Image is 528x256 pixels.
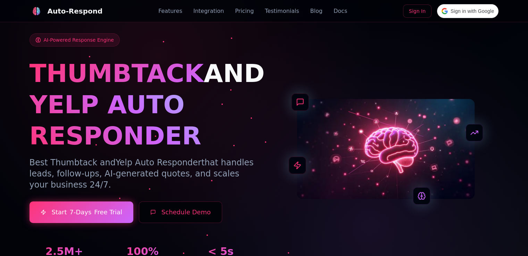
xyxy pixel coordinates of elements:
div: Sign in with Google [437,4,498,18]
a: Start7-DaysFree Trial [30,201,134,223]
img: logo.svg [32,7,40,15]
div: Auto-Respond [48,6,103,16]
span: AI-Powered Response Engine [44,36,114,43]
a: Auto-Respond [30,4,103,18]
a: Docs [334,7,347,15]
p: Best Thumbtack and that handles leads, follow-ups, AI-generated quotes, and scales your business ... [30,157,256,190]
a: Pricing [235,7,254,15]
span: AND [204,59,265,88]
a: Sign In [403,5,431,18]
span: Yelp Auto Responder [116,158,201,167]
a: Testimonials [265,7,299,15]
a: Blog [310,7,322,15]
img: AI Neural Network Brain [297,99,475,199]
span: 7-Days [69,207,91,217]
span: Sign in with Google [451,8,494,15]
a: Features [158,7,182,15]
button: Schedule Demo [139,201,222,223]
a: Integration [193,7,224,15]
span: THUMBTACK [30,59,204,88]
h1: YELP AUTO RESPONDER [30,89,256,151]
